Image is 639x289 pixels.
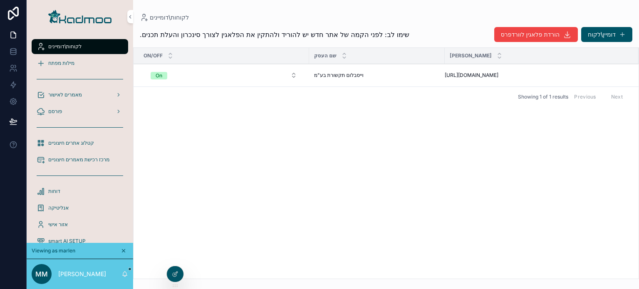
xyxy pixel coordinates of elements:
[27,33,133,243] div: scrollable content
[32,234,128,249] a: smart AI SETUP
[140,30,409,40] span: שימו לב: לפני הקמה של אתר חדש יש להוריד ולהתקין את הפלאגין לצורך סינכרון והעלת תכנים.
[48,238,86,245] span: smart AI SETUP
[48,156,109,163] span: מרכז רכישת מאמרים חיצוניים
[48,205,69,211] span: אנליטיקה
[48,60,74,67] span: מילות מפתח
[144,67,304,83] a: Select Button
[48,188,60,195] span: דוחות
[581,27,632,42] button: דומיין\לקוח
[501,30,560,39] span: הורדת פלאגין לוורדפרס
[314,52,337,59] span: שם העסק
[445,72,629,79] a: [URL][DOMAIN_NAME]
[58,270,106,278] p: [PERSON_NAME]
[32,152,128,167] a: מרכז רכישת מאמרים חיצוניים
[140,13,189,22] a: לקוחות\דומיינים
[32,56,128,71] a: מילות מפתח
[32,87,128,102] a: מאמרים לאישור
[48,43,82,50] span: לקוחות\דומיינים
[518,94,568,100] span: Showing 1 of 1 results
[32,200,128,215] a: אנליטיקה
[32,39,128,54] a: לקוחות\דומיינים
[48,10,111,23] img: App logo
[32,247,75,254] span: Viewing as marlen
[35,269,48,279] span: mm
[156,72,162,79] div: On
[144,52,163,59] span: On/Off
[32,136,128,151] a: קטלוג אתרים חיצוניים
[150,13,189,22] span: לקוחות\דומיינים
[48,221,68,228] span: אזור אישי
[450,52,492,59] span: [PERSON_NAME]
[32,217,128,232] a: אזור אישי
[314,72,440,79] a: וייסבלום תקשורת בע"מ
[144,68,304,83] button: Select Button
[314,72,364,79] span: וייסבלום תקשורת בע"מ
[494,27,578,42] button: הורדת פלאגין לוורדפרס
[48,91,82,98] span: מאמרים לאישור
[48,108,62,115] span: פורסם
[445,72,498,79] span: [URL][DOMAIN_NAME]
[32,104,128,119] a: פורסם
[32,184,128,199] a: דוחות
[48,140,94,146] span: קטלוג אתרים חיצוניים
